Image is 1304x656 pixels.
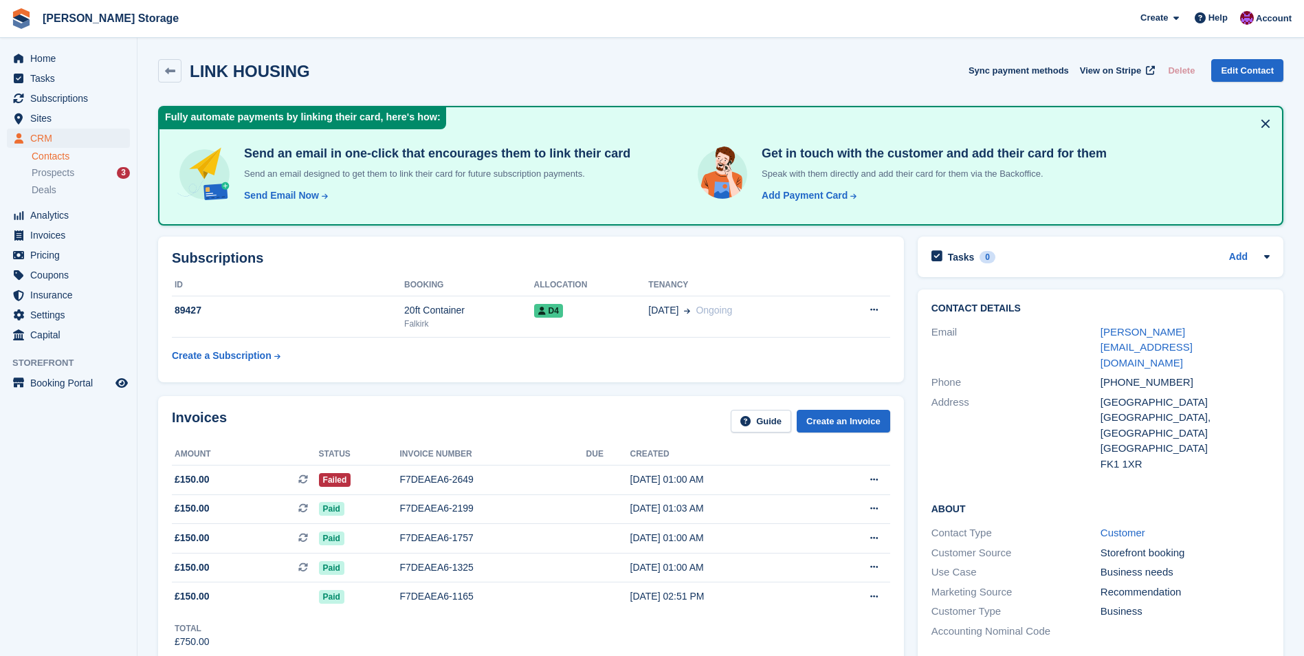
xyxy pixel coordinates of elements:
[7,285,130,305] a: menu
[1101,545,1270,561] div: Storefront booking
[7,226,130,245] a: menu
[399,589,586,604] div: F7DEAEA6-1165
[30,109,113,128] span: Sites
[931,545,1101,561] div: Customer Source
[404,274,534,296] th: Booking
[404,318,534,330] div: Falkirk
[175,560,210,575] span: £150.00
[30,69,113,88] span: Tasks
[7,373,130,393] a: menu
[30,325,113,345] span: Capital
[117,167,130,179] div: 3
[7,109,130,128] a: menu
[30,49,113,68] span: Home
[175,589,210,604] span: £150.00
[756,167,1107,181] p: Speak with them directly and add their card for them via the Backoffice.
[648,303,678,318] span: [DATE]
[404,303,534,318] div: 20ft Container
[319,444,400,466] th: Status
[319,532,344,545] span: Paid
[980,251,995,263] div: 0
[172,343,280,369] a: Create a Subscription
[1080,64,1141,78] span: View on Stripe
[534,304,563,318] span: D4
[931,604,1101,620] div: Customer Type
[1101,441,1270,457] div: [GEOGRAPHIC_DATA]
[1101,584,1270,600] div: Recommendation
[648,274,828,296] th: Tenancy
[7,89,130,108] a: menu
[7,305,130,325] a: menu
[32,183,130,197] a: Deals
[30,245,113,265] span: Pricing
[30,129,113,148] span: CRM
[239,167,630,181] p: Send an email designed to get them to link their card for future subscription payments.
[1208,11,1228,25] span: Help
[113,375,130,391] a: Preview store
[1101,604,1270,620] div: Business
[159,107,446,129] div: Fully automate payments by linking their card, here's how:
[399,531,586,545] div: F7DEAEA6-1757
[1162,59,1200,82] button: Delete
[32,166,74,179] span: Prospects
[172,410,227,433] h2: Invoices
[1101,375,1270,391] div: [PHONE_NUMBER]
[630,560,817,575] div: [DATE] 01:00 AM
[931,303,1270,314] h2: Contact Details
[30,373,113,393] span: Booking Portal
[11,8,32,29] img: stora-icon-8386f47178a22dfd0bd8f6a31ec36ba5ce8667c1dd55bd0f319d3a0aa187defe.svg
[32,184,56,197] span: Deals
[1229,250,1248,265] a: Add
[1101,565,1270,580] div: Business needs
[756,188,858,203] a: Add Payment Card
[175,635,210,649] div: £750.00
[175,501,210,516] span: £150.00
[7,206,130,225] a: menu
[7,265,130,285] a: menu
[1101,395,1270,411] div: [GEOGRAPHIC_DATA]
[7,325,130,345] a: menu
[319,590,344,604] span: Paid
[931,624,1101,639] div: Accounting Nominal Code
[1101,326,1193,369] a: [PERSON_NAME][EMAIL_ADDRESS][DOMAIN_NAME]
[244,188,319,203] div: Send Email Now
[399,472,586,487] div: F7DEAEA6-2649
[731,410,791,433] a: Guide
[7,129,130,148] a: menu
[30,285,113,305] span: Insurance
[190,62,310,80] h2: LINK HOUSING
[176,146,233,203] img: send-email-b5881ef4c8f827a638e46e229e590028c7e36e3a6c99d2365469aff88783de13.svg
[694,146,751,202] img: get-in-touch-e3e95b6451f4e49772a6039d3abdde126589d6f45a760754adfa51be33bf0f70.svg
[756,146,1107,162] h4: Get in touch with the customer and add their card for them
[630,501,817,516] div: [DATE] 01:03 AM
[399,560,586,575] div: F7DEAEA6-1325
[7,69,130,88] a: menu
[172,444,319,466] th: Amount
[630,444,817,466] th: Created
[1101,527,1145,538] a: Customer
[1240,11,1254,25] img: Audra Whitelaw
[175,472,210,487] span: £150.00
[7,49,130,68] a: menu
[931,325,1101,371] div: Email
[37,7,184,30] a: [PERSON_NAME] Storage
[30,265,113,285] span: Coupons
[534,274,649,296] th: Allocation
[931,525,1101,541] div: Contact Type
[319,473,351,487] span: Failed
[175,531,210,545] span: £150.00
[931,565,1101,580] div: Use Case
[948,251,975,263] h2: Tasks
[1074,59,1158,82] a: View on Stripe
[399,501,586,516] div: F7DEAEA6-2199
[30,305,113,325] span: Settings
[1256,12,1292,25] span: Account
[7,245,130,265] a: menu
[30,89,113,108] span: Subscriptions
[797,410,890,433] a: Create an Invoice
[1140,11,1168,25] span: Create
[172,303,404,318] div: 89427
[30,226,113,245] span: Invoices
[696,305,732,316] span: Ongoing
[172,274,404,296] th: ID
